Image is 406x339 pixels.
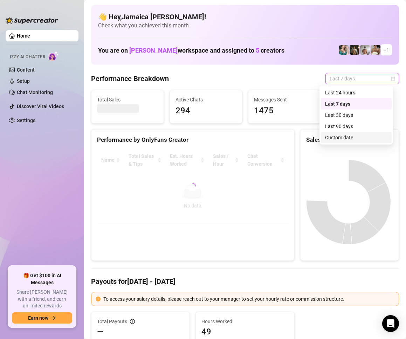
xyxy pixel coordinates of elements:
[129,47,178,54] span: [PERSON_NAME]
[98,12,392,22] h4: 👋 Hey, Jamaica [PERSON_NAME] !
[98,22,392,29] span: Check what you achieved this month
[321,87,392,98] div: Last 24 hours
[339,45,349,55] img: Zaddy
[384,46,389,54] span: + 1
[130,319,135,324] span: info-circle
[10,54,45,60] span: Izzy AI Chatter
[97,318,127,325] span: Total Payouts
[12,272,72,286] span: 🎁 Get $100 in AI Messages
[28,315,48,321] span: Earn now
[17,78,30,84] a: Setup
[254,96,315,104] span: Messages Sent
[103,295,394,303] div: To access your salary details, please reach out to your manager to set your hourly rate or commis...
[176,96,236,104] span: Active Chats
[91,277,399,286] h4: Payouts for [DATE] - [DATE]
[371,45,380,55] img: Aussieboy_jfree
[256,47,259,54] span: 5
[321,132,392,143] div: Custom date
[17,118,35,123] a: Settings
[97,96,158,104] span: Total Sales
[91,74,169,84] h4: Performance Breakdown
[17,89,53,95] a: Chat Monitoring
[325,111,387,119] div: Last 30 days
[321,98,392,109] div: Last 7 days
[325,89,387,97] div: Last 24 hours
[189,183,196,190] span: loading
[98,47,284,54] h1: You are on workspace and assigned to creators
[321,109,392,121] div: Last 30 days
[321,121,392,132] div: Last 90 days
[306,135,393,145] div: Sales by OnlyFans Creator
[382,315,399,332] div: Open Intercom Messenger
[48,51,59,61] img: AI Chatter
[201,326,288,337] span: 49
[325,122,387,130] div: Last 90 days
[97,326,104,337] span: —
[350,45,359,55] img: Tony
[201,318,288,325] span: Hours Worked
[97,135,289,145] div: Performance by OnlyFans Creator
[17,33,30,39] a: Home
[325,100,387,108] div: Last 7 days
[254,104,315,118] span: 1475
[17,67,35,73] a: Content
[6,17,58,24] img: logo-BBDzfeDw.svg
[360,45,370,55] img: aussieboy_j
[330,73,395,84] span: Last 7 days
[176,104,236,118] span: 294
[12,289,72,310] span: Share [PERSON_NAME] with a friend, and earn unlimited rewards
[51,315,56,320] span: arrow-right
[391,77,395,81] span: calendar
[325,134,387,141] div: Custom date
[12,312,72,324] button: Earn nowarrow-right
[96,297,101,301] span: exclamation-circle
[17,104,64,109] a: Discover Viral Videos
